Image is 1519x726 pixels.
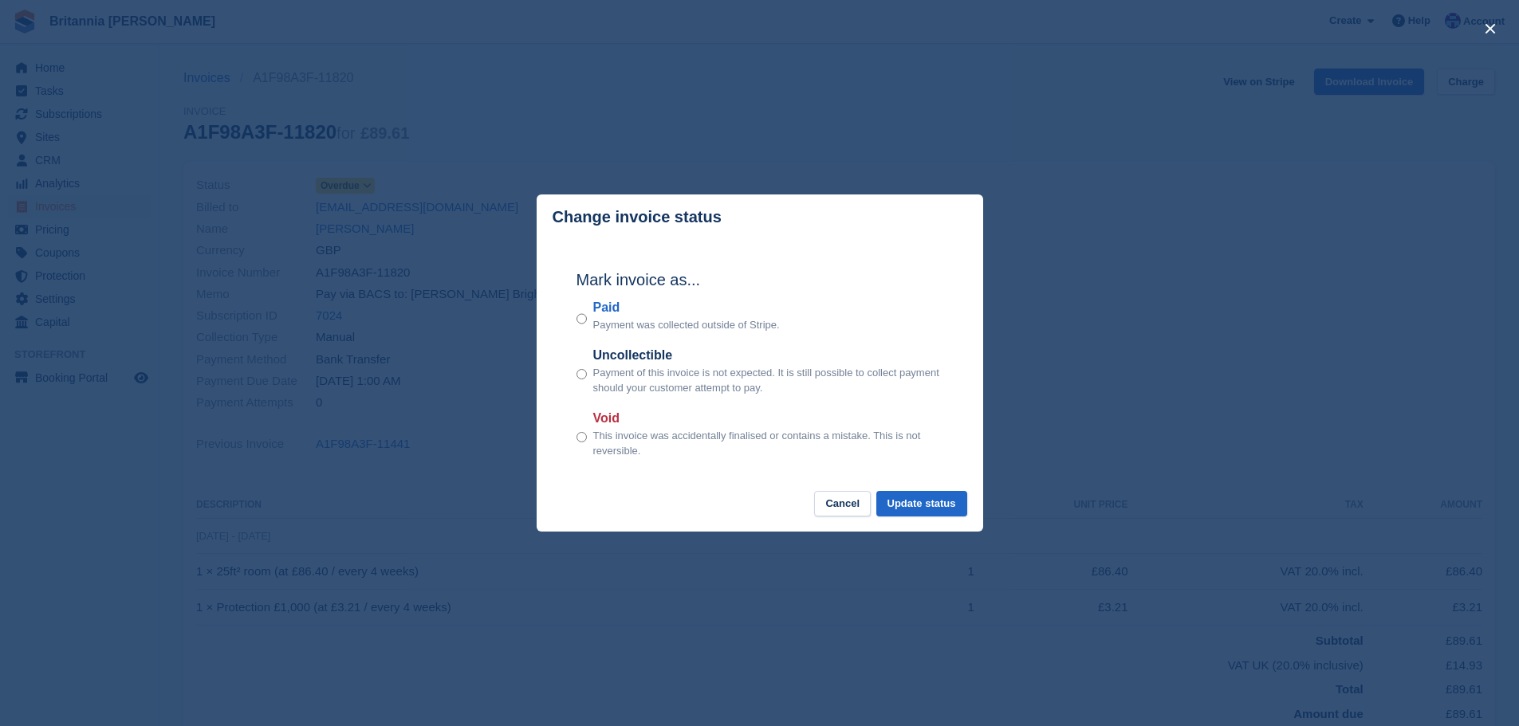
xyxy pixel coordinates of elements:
label: Void [593,409,943,428]
button: Cancel [814,491,871,517]
h2: Mark invoice as... [577,268,943,292]
p: Payment of this invoice is not expected. It is still possible to collect payment should your cust... [593,365,943,396]
p: Payment was collected outside of Stripe. [593,317,780,333]
label: Paid [593,298,780,317]
label: Uncollectible [593,346,943,365]
button: Update status [876,491,967,517]
button: close [1478,16,1503,41]
p: This invoice was accidentally finalised or contains a mistake. This is not reversible. [593,428,943,459]
p: Change invoice status [553,208,722,226]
